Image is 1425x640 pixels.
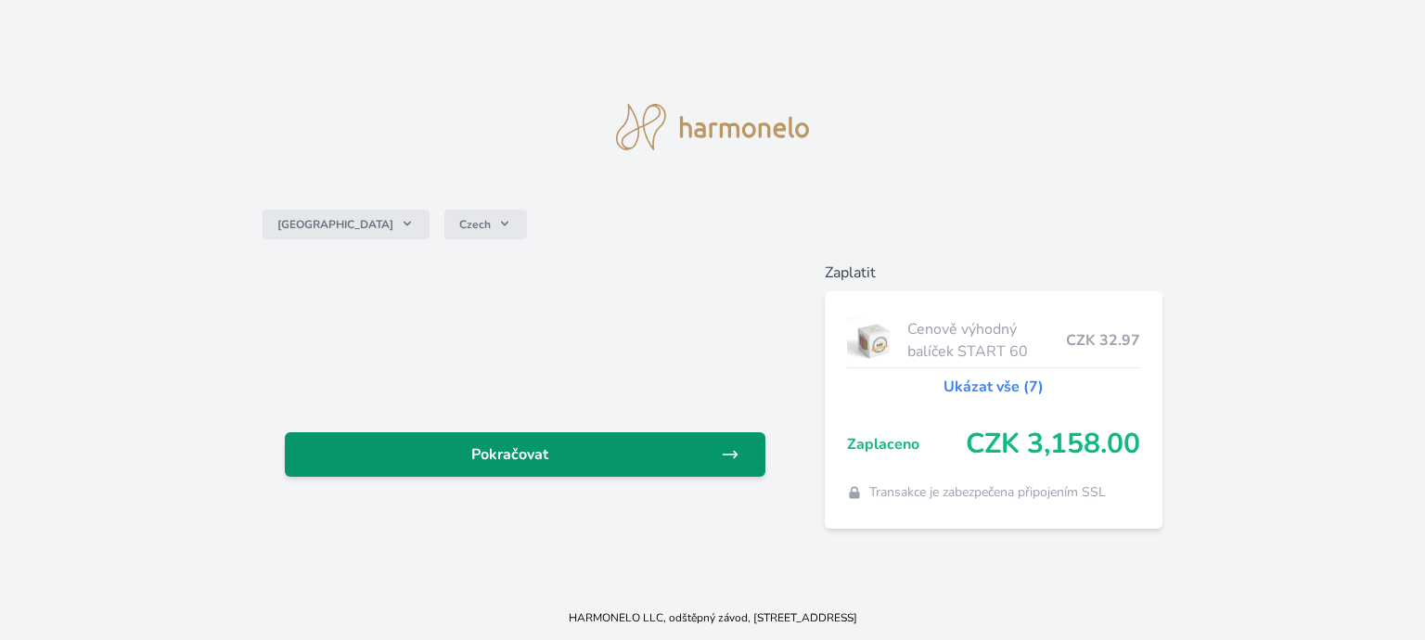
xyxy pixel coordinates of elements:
span: CZK 32.97 [1066,329,1140,352]
span: Zaplaceno [847,433,966,455]
span: Pokračovat [300,443,721,466]
a: Ukázat vše (7) [944,376,1044,398]
a: Pokračovat [285,432,765,477]
span: Transakce je zabezpečena připojením SSL [869,483,1106,502]
button: [GEOGRAPHIC_DATA] [263,210,430,239]
img: start.jpg [847,317,900,364]
span: [GEOGRAPHIC_DATA] [277,217,393,232]
span: CZK 3,158.00 [966,428,1140,461]
span: Czech [459,217,491,232]
button: Czech [444,210,527,239]
span: Cenově výhodný balíček START 60 [907,318,1066,363]
img: logo.svg [616,104,809,150]
h6: Zaplatit [825,262,1162,284]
